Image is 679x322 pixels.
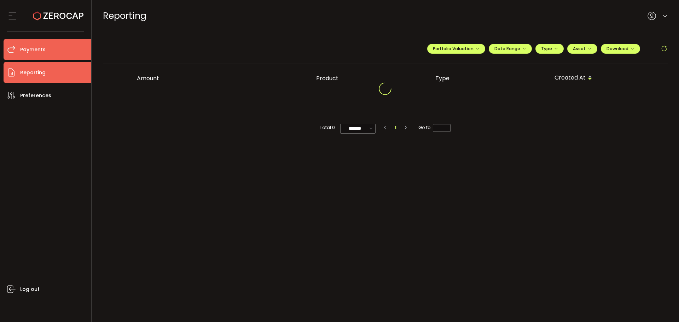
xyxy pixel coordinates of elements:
[20,284,40,294] span: Log out
[20,68,46,78] span: Reporting
[20,90,51,101] span: Preferences
[535,44,564,54] button: Type
[433,46,480,52] span: Portfolio Valuation
[567,44,597,54] button: Asset
[320,124,335,131] span: Total 0
[573,46,586,52] span: Asset
[489,44,532,54] button: Date Range
[391,124,399,131] li: 1
[418,124,451,131] span: Go to
[601,44,640,54] button: Download
[607,46,634,52] span: Download
[541,46,558,52] span: Type
[427,44,485,54] button: Portfolio Valuation
[20,45,46,55] span: Payments
[103,10,146,22] span: Reporting
[494,46,526,52] span: Date Range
